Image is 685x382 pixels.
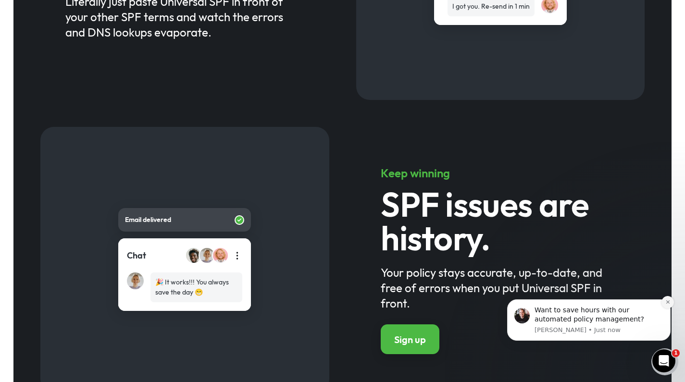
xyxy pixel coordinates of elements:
div: Your policy stays accurate, up-to-date, and free of errors when you put Universal SPF in front. [381,265,620,311]
span: 1 [672,349,680,357]
iframe: Intercom notifications message [493,288,685,377]
div: 🎉 It works!!! You always save the day 😁 [155,277,237,297]
div: I got you. Re-send in 1 min [452,1,530,12]
div: Email delivered [125,215,235,225]
div: Sign up [394,333,426,346]
h5: Keep winning [381,165,620,181]
iframe: Intercom live chat [652,349,675,372]
div: Chat [127,249,146,262]
h3: SPF issues are history. [381,187,620,255]
a: Sign up [381,324,439,354]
